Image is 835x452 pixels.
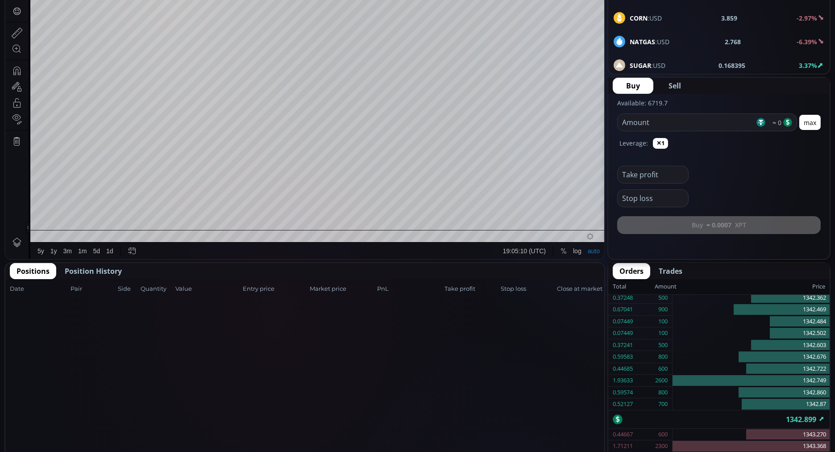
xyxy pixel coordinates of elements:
b: 3.37% [799,61,817,70]
div: 3m [58,360,66,367]
div: O [112,22,117,29]
div: log [568,360,576,367]
div: 1342.899 [211,22,235,29]
div: 800 [658,387,668,398]
button: 19:05:10 (UTC) [494,355,544,372]
div: Toggle Percentage [552,355,565,372]
div: 500 [658,339,668,351]
div: 1342.87 [673,398,830,410]
span: Take profit [445,285,498,293]
div: Amount [655,281,677,293]
div: 1342.484 [673,316,830,328]
span: Side [118,285,138,293]
button: Positions [10,263,56,279]
div: XPT [29,21,43,29]
div: 1342.899 [608,410,830,428]
span: :USD [630,61,665,70]
div: 700 [658,398,668,410]
button: Trades [652,263,689,279]
div: 1321.010 [179,22,204,29]
div: 1342.362 [673,292,830,304]
span: Entry price [243,285,307,293]
div: 100 [658,327,668,339]
div: Hide Drawings Toolbar [21,334,25,346]
div: Toggle Auto Scale [579,355,598,372]
div: 1d [101,360,108,367]
span: Value [175,285,240,293]
div: Indicators [166,5,194,12]
span: Pair [71,285,115,293]
div: 800 [658,351,668,363]
div: Compare [120,5,146,12]
span: Sell [669,80,681,91]
div: 1352.777 [149,22,173,29]
div: Market open [97,21,105,29]
span: Stop loss [501,285,554,293]
div: Price [677,281,825,293]
b: SUGAR [630,61,651,70]
div: 0.37241 [613,339,633,351]
label: Leverage: [619,138,648,148]
button: max [799,115,821,130]
button: Buy [613,78,653,94]
div: 1y [45,360,52,367]
div: 5y [32,360,39,367]
div: 1.71211 [613,440,633,452]
span: Quantity [141,285,173,293]
button: ✕1 [653,138,668,149]
div: Volume [29,32,48,39]
b: -2.97% [797,14,817,22]
div: 0.44667 [613,429,633,440]
b: CORN [630,14,648,22]
div: 2600 [655,375,668,386]
b: 2.768 [725,37,741,46]
div: 1342.502 [673,327,830,339]
span: Buy [626,80,640,91]
div: Platinum [58,21,91,29]
div:  [8,119,15,128]
span: ≈ 0 [769,118,781,127]
div: 0.67041 [613,304,633,315]
button: Orders [613,263,650,279]
b: 0.168395 [719,61,746,70]
div: 100 [658,316,668,327]
div: +9.539 (+0.72%) [238,22,281,29]
div: Go to [120,355,134,372]
div: 1342.749 [673,375,830,387]
div: 900 [658,304,668,315]
div: 5d [88,360,95,367]
div: 1342.676 [673,351,830,363]
div: Toggle Log Scale [565,355,579,372]
div: 1D [43,21,57,29]
span: Trades [659,266,682,276]
div: 45.511K [52,32,73,39]
div: 1342.469 [673,304,830,316]
div: H [144,22,149,29]
div: C [206,22,211,29]
div: 600 [658,363,668,375]
b: -6.39% [797,38,817,46]
div: L [176,22,179,29]
div: 1342.603 [673,339,830,352]
div: D [76,5,80,12]
div: 0.44685 [613,363,633,375]
div: 0.52127 [613,398,633,410]
span: Position History [65,266,122,276]
span: Positions [17,266,50,276]
div: auto [582,360,594,367]
div: 1m [73,360,81,367]
span: Orders [619,266,644,276]
div: 600 [658,429,668,440]
button: Position History [58,263,129,279]
label: Available: 6719.7 [617,99,668,107]
b: NATGAS [630,38,655,46]
span: :USD [630,13,662,23]
b: 3.859 [721,13,737,23]
div: 1343.270 [673,429,830,441]
div: 0.07449 [613,316,633,327]
div: 2300 [655,440,668,452]
span: :USD [630,37,669,46]
span: 19:05:10 (UTC) [498,360,540,367]
span: PnL [377,285,442,293]
span: Close at market [557,285,600,293]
